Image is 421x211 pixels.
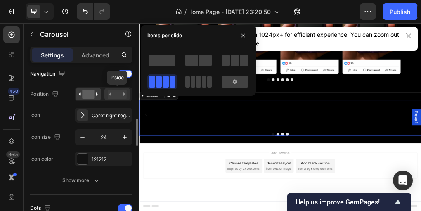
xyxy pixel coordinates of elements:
div: Publish [390,7,410,16]
button: Dot [258,193,263,198]
div: Navigation [30,69,67,80]
button: Show survey - Help us improve GemPages! [296,197,403,207]
div: Icon color [30,155,53,163]
div: 121212 [92,156,130,163]
div: Undo/Redo [77,3,110,20]
button: Carousel Back Arrow [1,149,24,172]
div: Beta [6,151,20,158]
div: Carousel [10,123,35,131]
video: Video [139,135,241,186]
button: Dot [258,97,263,102]
div: We recommend editing on a screen 1024px+ for efficient experience. You can zoom out the browser f... [161,30,400,47]
div: Caret right regular [92,112,130,119]
div: Icon size [30,132,62,143]
video: Video [30,135,132,186]
button: Dot [241,193,246,198]
button: Dot [241,97,246,102]
button: Dot [233,97,238,102]
span: Help us improve GemPages! [296,198,393,206]
video: Video [248,135,350,186]
div: Items per slide [147,32,182,39]
div: Open Intercom Messenger [393,171,413,190]
span: Home Page - [DATE] 23:20:50 [188,7,271,16]
p: Carousel [40,29,110,39]
button: Show more [30,173,132,188]
p: Advanced [81,51,109,59]
button: Dot [249,193,254,198]
button: Dot [266,97,271,102]
button: Publish [383,3,417,20]
span: / [184,7,187,16]
div: Show more [62,176,101,185]
button: Dot [249,97,254,102]
button: Dot [225,97,229,102]
div: Icon [30,111,40,119]
iframe: Design area [139,23,421,211]
button: Dot [233,193,238,198]
p: Settings [41,51,64,59]
div: 450 [8,88,20,95]
div: Position [30,89,60,100]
